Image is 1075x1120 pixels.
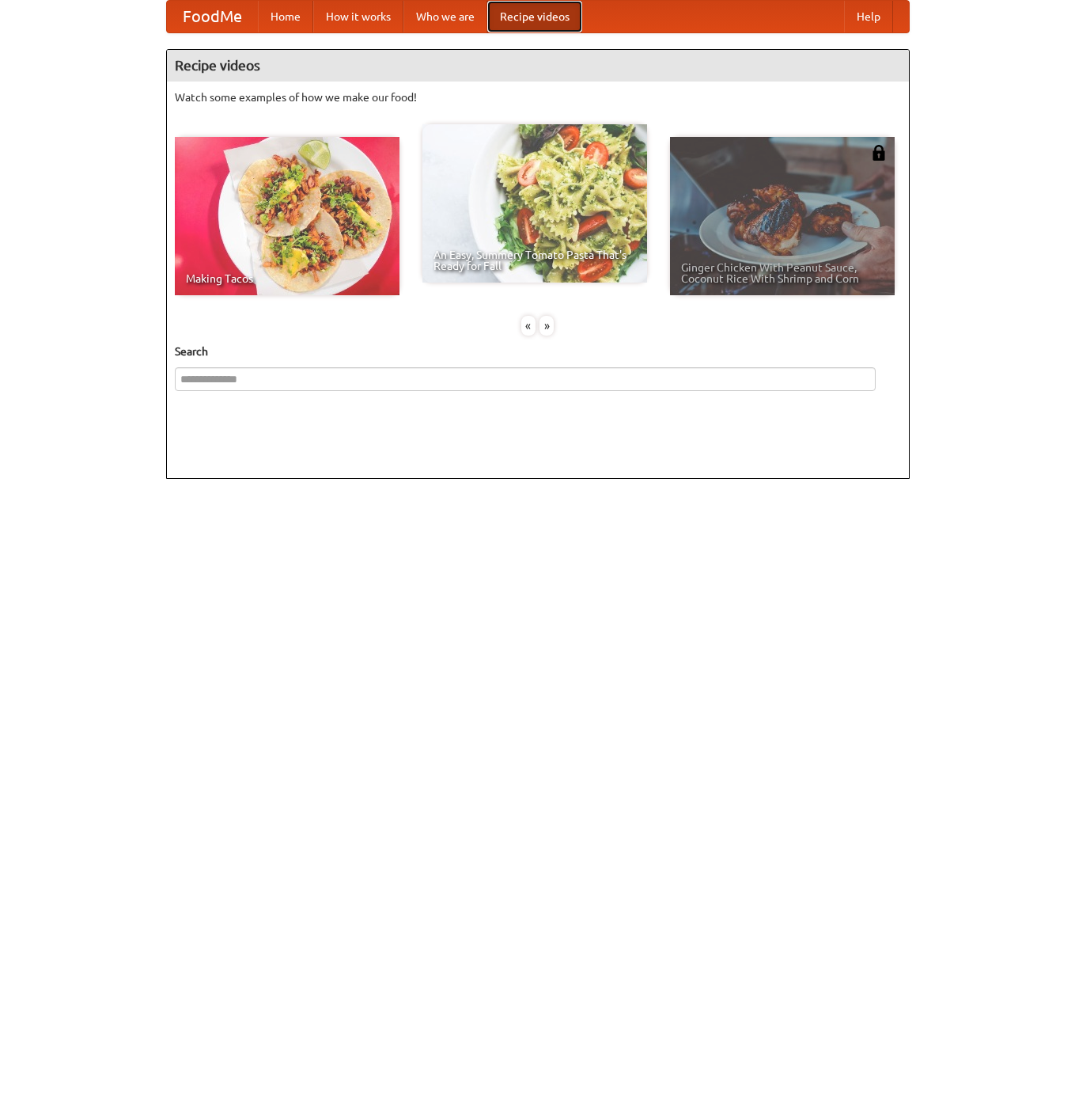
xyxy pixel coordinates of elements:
p: Watch some examples of how we make our food! [175,89,901,105]
a: Recipe videos [487,1,582,32]
h5: Search [175,344,901,359]
img: 483408.png [871,145,887,161]
div: » [539,316,554,336]
a: Home [258,1,313,32]
span: An Easy, Summery Tomato Pasta That's Ready for Fall [433,249,636,271]
h4: Recipe videos [167,50,909,82]
a: FoodMe [167,1,258,32]
span: Making Tacos [186,273,388,284]
a: How it works [313,1,403,32]
a: An Easy, Summery Tomato Pasta That's Ready for Fall [422,124,647,283]
a: Who we are [403,1,487,32]
a: Making Tacos [175,137,399,295]
a: Help [844,1,893,32]
div: « [521,316,536,336]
